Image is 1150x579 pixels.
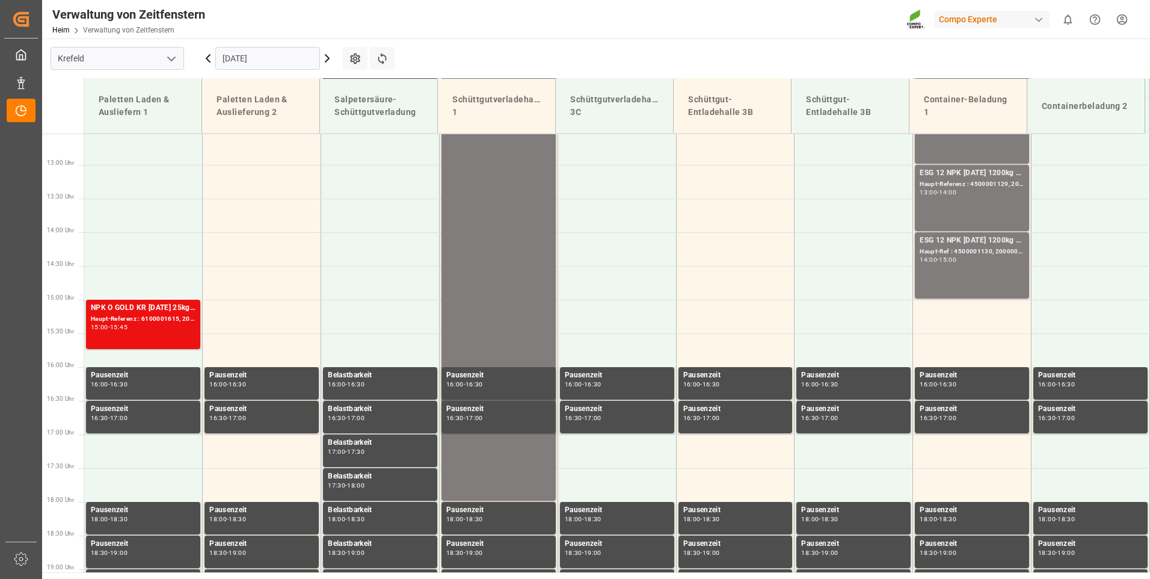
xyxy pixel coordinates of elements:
[108,516,110,522] div: -
[801,370,906,382] div: Pausenzeit
[939,415,956,421] div: 17:00
[209,403,314,415] div: Pausenzeit
[582,516,584,522] div: -
[819,382,820,387] div: -
[227,415,229,421] div: -
[209,382,227,387] div: 16:00
[110,324,128,330] div: 15:45
[91,370,195,382] div: Pausenzeit
[47,463,74,469] span: 17:30 Uhr
[1056,415,1057,421] div: -
[683,370,788,382] div: Pausenzeit
[1057,516,1075,522] div: 18:30
[937,550,939,556] div: -
[937,382,939,387] div: -
[466,550,483,556] div: 19:00
[683,88,781,123] div: Schüttgut-Entladehalle 3B
[683,382,701,387] div: 16:00
[1038,382,1056,387] div: 16:00
[920,167,1024,179] div: ESG 12 NPK [DATE] 1200kg BB;
[565,516,582,522] div: 18:00
[906,9,926,30] img: Screenshot%202023-09-29%20at%2010.02.21.png_1712312052.png
[464,550,466,556] div: -
[801,403,906,415] div: Pausenzeit
[328,382,345,387] div: 16:00
[1057,382,1075,387] div: 16:30
[939,550,956,556] div: 19:00
[347,550,364,556] div: 19:00
[920,257,937,262] div: 14:00
[91,382,108,387] div: 16:00
[446,403,551,415] div: Pausenzeit
[801,516,819,522] div: 18:00
[939,382,956,387] div: 16:30
[683,504,788,516] div: Pausenzeit
[1038,403,1143,415] div: Pausenzeit
[466,382,483,387] div: 16:30
[51,47,184,70] input: Typ zum Suchen/Auswählen
[821,415,838,421] div: 17:00
[1081,6,1108,33] button: Hilfe-Center
[227,516,229,522] div: -
[1038,516,1056,522] div: 18:00
[1038,415,1056,421] div: 16:30
[683,415,701,421] div: 16:30
[328,370,432,382] div: Belastbarkeit
[47,294,74,301] span: 15:00 Uhr
[110,516,128,522] div: 18:30
[920,415,937,421] div: 16:30
[1038,504,1143,516] div: Pausenzeit
[466,516,483,522] div: 18:30
[939,257,956,262] div: 15:00
[91,324,108,330] div: 15:00
[227,550,229,556] div: -
[565,403,669,415] div: Pausenzeit
[91,314,195,324] div: Haupt-Referenz : 6100001615, 2000001395
[229,415,246,421] div: 17:00
[1056,550,1057,556] div: -
[801,504,906,516] div: Pausenzeit
[47,429,74,436] span: 17:00 Uhr
[328,550,345,556] div: 18:30
[819,516,820,522] div: -
[209,415,227,421] div: 16:30
[939,190,956,195] div: 14:00
[47,261,74,267] span: 14:30 Uhr
[162,49,180,68] button: Menü öffnen
[683,538,788,550] div: Pausenzeit
[584,415,601,421] div: 17:00
[215,47,320,70] input: TT-MM-JJJJ
[330,88,428,123] div: Salpetersäure-Schüttgutverladung
[565,415,582,421] div: 16:30
[47,564,74,571] span: 19:00 Uhr
[227,382,229,387] div: -
[919,88,1017,123] div: Container-Beladung 1
[703,550,720,556] div: 19:00
[446,382,464,387] div: 16:00
[920,504,1024,516] div: Pausenzeit
[920,403,1024,415] div: Pausenzeit
[584,550,601,556] div: 19:00
[920,179,1024,190] div: Haupt-Referenz : 4500001129, 2000001087;
[345,483,347,488] div: -
[920,550,937,556] div: 18:30
[91,550,108,556] div: 18:30
[328,449,345,454] div: 17:00
[209,550,227,556] div: 18:30
[47,395,74,402] span: 16:30 Uhr
[703,516,720,522] div: 18:30
[47,159,74,166] span: 13:00 Uhr
[582,550,584,556] div: -
[108,382,110,387] div: -
[1057,550,1075,556] div: 19:00
[47,193,74,200] span: 13:30 Uhr
[446,504,551,516] div: Pausenzeit
[466,415,483,421] div: 17:00
[700,516,702,522] div: -
[328,415,345,421] div: 16:30
[920,247,1024,257] div: Haupt-Ref : 4500001130, 2000001087;
[683,403,788,415] div: Pausenzeit
[937,257,939,262] div: -
[584,382,601,387] div: 16:30
[108,415,110,421] div: -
